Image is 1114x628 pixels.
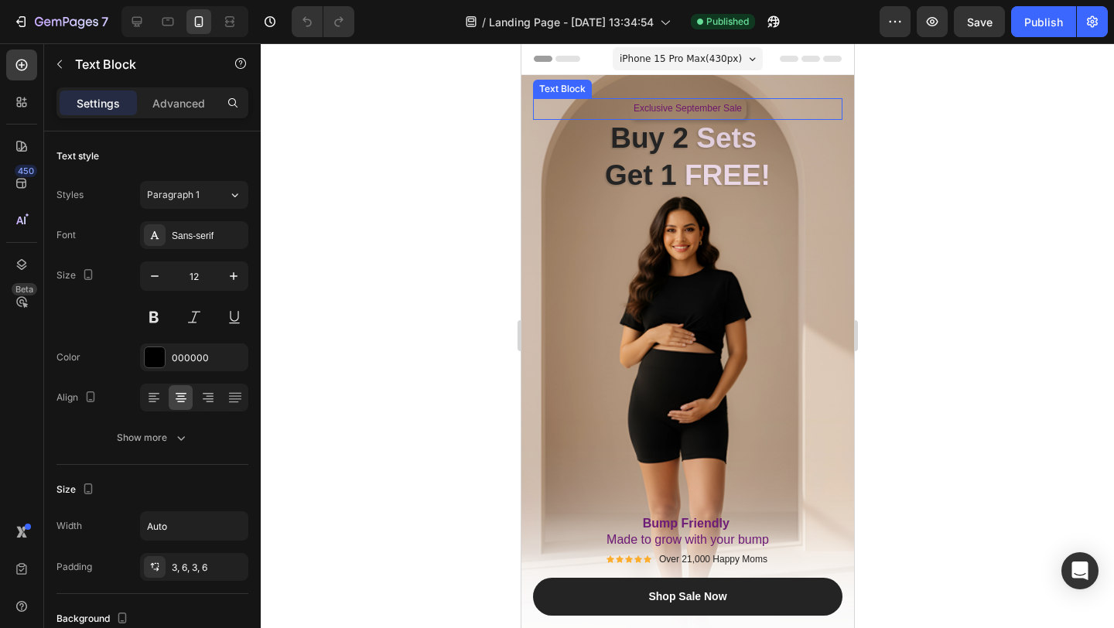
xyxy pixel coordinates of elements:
div: Show more [117,430,189,445]
div: Undo/Redo [292,6,354,37]
div: Text style [56,149,99,163]
p: Text Block [75,55,207,73]
span: Published [706,15,749,29]
button: Save [954,6,1005,37]
button: Paragraph 1 [140,181,248,209]
div: Color [56,350,80,364]
div: Align [56,387,100,408]
p: Settings [77,95,120,111]
button: Show more [56,424,248,452]
div: Styles [56,188,84,202]
input: Auto [141,512,248,540]
button: Publish [1011,6,1076,37]
div: 000000 [172,351,244,365]
iframe: Design area [521,43,854,628]
span: Landing Page - [DATE] 13:34:54 [489,14,654,30]
p: Advanced [152,95,205,111]
div: Size [56,480,97,500]
span: Save [967,15,993,29]
div: Padding [56,560,92,574]
button: 7 [6,6,115,37]
p: 7 [101,12,108,31]
div: Open Intercom Messenger [1061,552,1099,589]
div: Publish [1024,14,1063,30]
p: Free Shipping + Tracked & Insured [13,583,320,602]
div: 3, 6, 3, 6 [172,561,244,575]
div: Size [56,265,97,286]
div: Font [56,228,76,242]
div: 450 [15,165,37,177]
div: Beta [12,283,37,295]
span: Paragraph 1 [147,188,200,202]
span: / [482,14,486,30]
div: Width [56,519,82,533]
div: Sans-serif [172,229,244,243]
